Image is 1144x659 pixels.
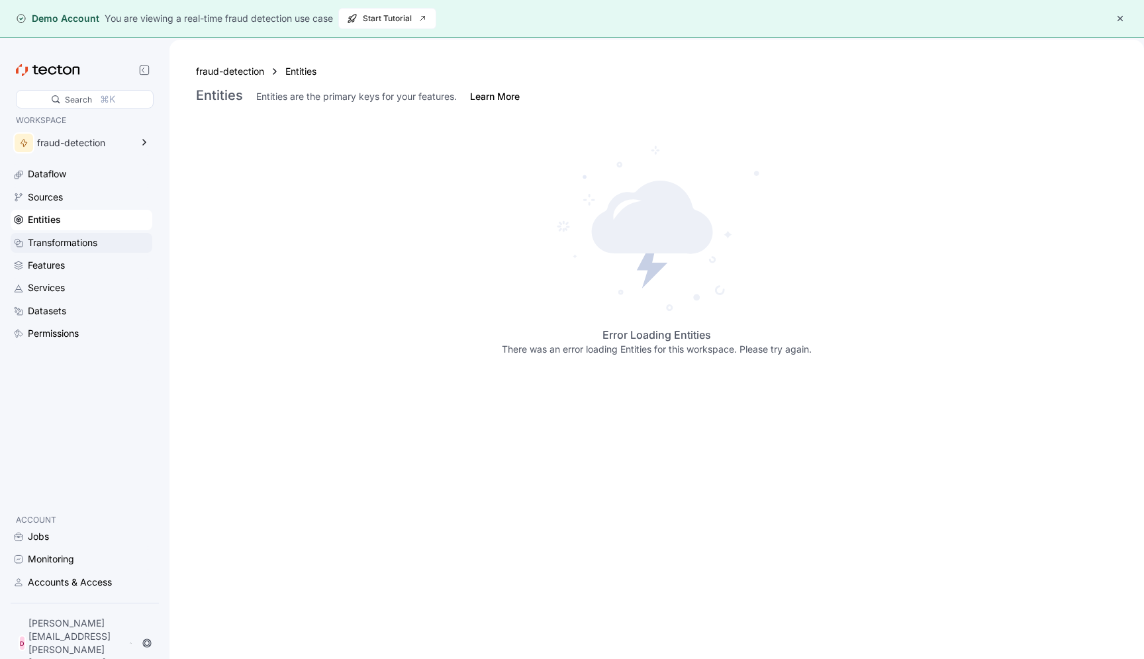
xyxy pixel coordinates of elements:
div: D [19,635,26,651]
div: Entities are the primary keys for your features. [256,90,457,103]
div: fraud-detection [37,138,131,148]
a: Services [11,278,152,298]
div: Monitoring [28,552,74,566]
a: Permissions [11,324,152,343]
div: Sources [28,190,63,204]
a: Features [11,255,152,275]
span: Start Tutorial [347,9,428,28]
h4: Error Loading Entities [502,327,812,343]
a: Monitoring [11,549,152,569]
a: fraud-detection [196,64,264,79]
div: Jobs [28,529,49,544]
a: Accounts & Access [11,572,152,592]
div: ⌘K [100,92,115,107]
div: Search⌘K [16,90,154,109]
p: WORKSPACE [16,114,147,127]
div: Services [28,281,65,295]
div: Search [65,93,92,106]
a: Entities [11,210,152,230]
div: Datasets [28,304,66,318]
a: Jobs [11,527,152,547]
a: Dataflow [11,164,152,184]
a: Learn More [470,90,520,103]
div: Demo Account [16,12,99,25]
a: Entities [285,64,332,79]
button: Start Tutorial [338,8,436,29]
div: Entities [28,212,61,227]
div: Dataflow [28,167,66,181]
h3: Entities [196,87,243,103]
div: Accounts & Access [28,575,112,590]
p: There was an error loading Entities for this workspace. Please try again. [502,343,812,356]
a: Transformations [11,233,152,253]
a: Sources [11,187,152,207]
div: You are viewing a real-time fraud detection use case [105,11,333,26]
div: Transformations [28,236,97,250]
p: ACCOUNT [16,513,147,527]
div: Permissions [28,326,79,341]
a: Datasets [11,301,152,321]
div: Features [28,258,65,273]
